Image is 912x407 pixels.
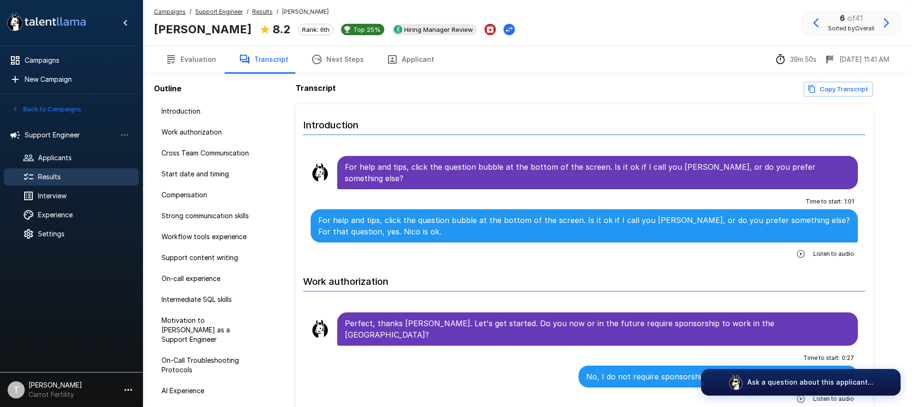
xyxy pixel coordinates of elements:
div: Support content writing [154,249,264,266]
div: On-Call Troubleshooting Protocols [154,352,264,378]
button: Archive Applicant [484,24,496,35]
span: Time to start : [803,353,840,363]
span: of 41 [847,13,863,23]
span: Top 25% [350,26,384,33]
img: logo_glasses@2x.png [728,375,743,390]
u: Support Engineer [195,8,243,15]
p: For help and tips, click the question bubble at the bottom of the screen. Is it ok if I call you ... [318,214,850,237]
b: 8.2 [273,22,291,36]
span: Listen to audio [813,249,854,259]
span: Intermediate SQL skills [161,295,256,304]
button: Change Stage [503,24,515,35]
div: Compensation [154,186,264,203]
span: On-Call Troubleshooting Protocols [161,356,256,375]
span: 1 : 01 [844,197,854,206]
b: [PERSON_NAME] [154,22,252,36]
span: Support content writing [161,253,256,262]
h6: Introduction [303,110,865,135]
p: [DATE] 11:41 AM [839,55,889,64]
span: Introduction [161,107,256,116]
p: 39m 50s [790,55,817,64]
p: Ask a question about this applicant... [747,378,874,387]
div: AI Experience [154,382,264,399]
div: Cross Team Communication [154,145,264,162]
span: / [190,7,191,17]
span: Listen to audio [813,394,854,404]
div: The date and time when the interview was completed [824,54,889,65]
span: AI Experience [161,386,256,396]
u: Campaigns [154,8,186,15]
span: Work authorization [161,127,256,137]
span: Cross Team Communication [161,148,256,158]
div: Workflow tools experience [154,228,264,245]
span: 0 : 27 [842,353,854,363]
div: View profile in Greenhouse [392,24,477,35]
u: Results [252,8,273,15]
div: Start date and timing [154,165,264,183]
div: Introduction [154,103,264,120]
span: Motivation to [PERSON_NAME] as a Support Engineer [161,316,256,344]
span: Strong communication skills [161,211,256,221]
b: Outline [154,84,181,93]
span: Start date and timing [161,169,256,179]
p: No, I do not require sponsorship. I am a [DEMOGRAPHIC_DATA] citizen. [586,371,850,382]
span: On-call experience [161,274,256,283]
div: Intermediate SQL skills [154,291,264,308]
button: Ask a question about this applicant... [701,369,901,396]
span: Hiring Manager Review [400,26,477,33]
div: Motivation to [PERSON_NAME] as a Support Engineer [154,312,264,348]
button: Transcript [228,46,300,73]
img: greenhouse_logo.jpeg [394,25,402,34]
span: Time to start : [806,197,842,206]
span: Workflow tools experience [161,232,256,242]
div: On-call experience [154,270,264,287]
div: Work authorization [154,124,264,141]
div: The time between starting and completing the interview [775,54,817,65]
p: For help and tips, click the question bubble at the bottom of the screen. Is it ok if I call you ... [345,161,850,184]
span: / [247,7,248,17]
span: Compensation [161,190,256,200]
span: [PERSON_NAME] [282,7,329,17]
div: Strong communication skills [154,207,264,224]
b: Transcript [295,83,336,93]
span: Rank: 6th [299,26,333,33]
img: llama_clean.png [311,320,330,339]
b: 6 [840,13,845,23]
button: Applicant [375,46,446,73]
img: llama_clean.png [311,163,330,182]
button: Evaluation [154,46,228,73]
p: Perfect, thanks [PERSON_NAME]. Let's get started. Do you now or in the future require sponsorship... [345,318,850,340]
button: Next Steps [300,46,375,73]
button: Copy transcript [804,82,873,97]
span: / [276,7,278,17]
span: Sorted by Overall [828,24,874,33]
h6: Work authorization [303,266,865,291]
